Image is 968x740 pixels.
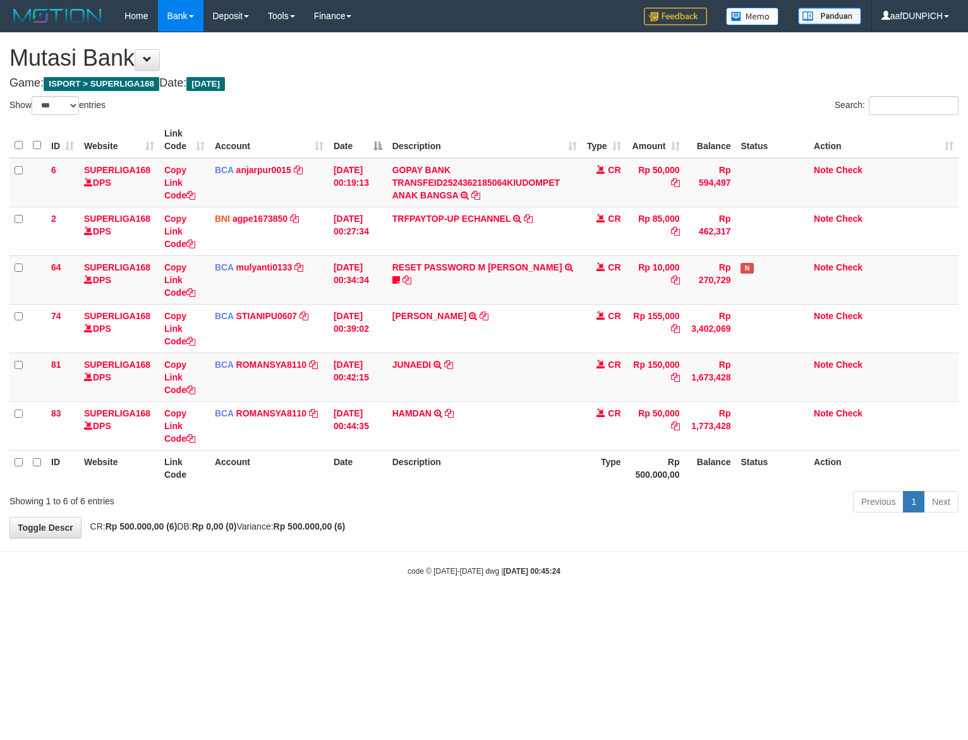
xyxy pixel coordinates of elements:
[9,490,394,507] div: Showing 1 to 6 of 6 entries
[329,304,387,353] td: [DATE] 00:39:02
[294,262,303,272] a: Copy mulyanti0133 to clipboard
[853,491,904,513] a: Previous
[299,311,308,321] a: Copy STIANIPU0607 to clipboard
[836,262,862,272] a: Check
[836,165,862,175] a: Check
[671,226,680,236] a: Copy Rp 85,000 to clipboard
[329,207,387,255] td: [DATE] 00:27:34
[392,408,432,418] a: HAMDAN
[408,567,560,576] small: code © [DATE]-[DATE] dwg |
[215,311,234,321] span: BCA
[735,450,809,486] th: Status
[51,408,61,418] span: 83
[809,450,959,486] th: Action
[51,165,56,175] span: 6
[685,122,736,158] th: Balance
[290,214,299,224] a: Copy agpe1673850 to clipboard
[51,262,61,272] span: 64
[309,360,318,370] a: Copy ROMANSYA8110 to clipboard
[685,401,736,450] td: Rp 1,773,428
[392,311,466,321] a: [PERSON_NAME]
[444,360,453,370] a: Copy JUNAEDI to clipboard
[164,262,195,298] a: Copy Link Code
[79,450,159,486] th: Website
[835,96,959,115] label: Search:
[236,165,291,175] a: anjarpur0015
[608,311,620,321] span: CR
[309,408,318,418] a: Copy ROMANSYA8110 to clipboard
[329,122,387,158] th: Date: activate to sort column descending
[236,262,293,272] a: mulyanti0133
[392,214,511,224] a: TRFPAYTOP-UP ECHANNEL
[608,165,620,175] span: CR
[79,353,159,401] td: DPS
[9,96,106,115] label: Show entries
[685,304,736,353] td: Rp 3,402,069
[924,491,959,513] a: Next
[186,77,225,91] span: [DATE]
[84,262,150,272] a: SUPERLIGA168
[608,262,620,272] span: CR
[164,165,195,200] a: Copy Link Code
[685,353,736,401] td: Rp 1,673,428
[836,311,862,321] a: Check
[392,165,560,200] a: GOPAY BANK TRANSFEID2524362185064KIUDOMPET ANAK BANGSA
[626,122,685,158] th: Amount: activate to sort column ascending
[84,214,150,224] a: SUPERLIGA168
[671,372,680,382] a: Copy Rp 150,000 to clipboard
[215,214,230,224] span: BNI
[84,521,346,531] span: CR: DB: Variance:
[608,360,620,370] span: CR
[84,360,150,370] a: SUPERLIGA168
[329,401,387,450] td: [DATE] 00:44:35
[9,77,959,90] h4: Game: Date:
[671,178,680,188] a: Copy Rp 50,000 to clipboard
[106,521,178,531] strong: Rp 500.000,00 (6)
[608,408,620,418] span: CR
[159,122,210,158] th: Link Code: activate to sort column ascending
[726,8,779,25] img: Button%20Memo.svg
[79,158,159,207] td: DPS
[233,214,287,224] a: agpe1673850
[79,255,159,304] td: DPS
[210,450,329,486] th: Account
[741,263,753,274] span: Has Note
[164,408,195,444] a: Copy Link Code
[159,450,210,486] th: Link Code
[46,122,79,158] th: ID: activate to sort column ascending
[329,158,387,207] td: [DATE] 00:19:13
[84,165,150,175] a: SUPERLIGA168
[79,401,159,450] td: DPS
[524,214,533,224] a: Copy TRFPAYTOP-UP ECHANNEL to clipboard
[685,255,736,304] td: Rp 270,729
[644,8,707,25] img: Feedback.jpg
[84,408,150,418] a: SUPERLIGA168
[9,6,106,25] img: MOTION_logo.png
[814,165,833,175] a: Note
[685,207,736,255] td: Rp 462,317
[215,360,234,370] span: BCA
[814,262,833,272] a: Note
[608,214,620,224] span: CR
[51,360,61,370] span: 81
[869,96,959,115] input: Search:
[445,408,454,418] a: Copy HAMDAN to clipboard
[51,311,61,321] span: 74
[79,122,159,158] th: Website: activate to sort column ascending
[329,450,387,486] th: Date
[294,165,303,175] a: Copy anjarpur0015 to clipboard
[9,45,959,71] h1: Mutasi Bank
[164,214,195,249] a: Copy Link Code
[215,262,234,272] span: BCA
[79,304,159,353] td: DPS
[582,122,626,158] th: Type: activate to sort column ascending
[329,353,387,401] td: [DATE] 00:42:15
[329,255,387,304] td: [DATE] 00:34:34
[814,214,833,224] a: Note
[735,122,809,158] th: Status
[164,311,195,346] a: Copy Link Code
[814,311,833,321] a: Note
[387,122,582,158] th: Description: activate to sort column ascending
[626,450,685,486] th: Rp 500.000,00
[671,275,680,285] a: Copy Rp 10,000 to clipboard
